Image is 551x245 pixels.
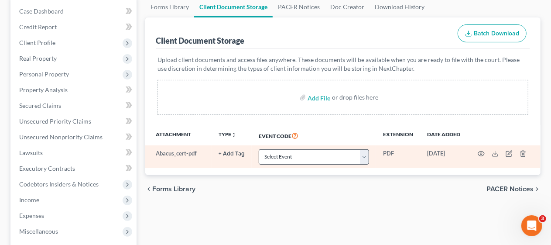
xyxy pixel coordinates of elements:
[332,93,378,102] div: or drop files here
[231,132,236,138] i: unfold_more
[19,212,44,219] span: Expenses
[145,145,212,168] td: Abacus_cert-pdf
[19,86,68,93] span: Property Analysis
[486,186,534,193] span: PACER Notices
[376,125,420,145] th: Extension
[12,19,137,35] a: Credit Report
[474,30,519,37] span: Batch Download
[19,102,61,109] span: Secured Claims
[19,23,57,31] span: Credit Report
[12,98,137,114] a: Secured Claims
[534,186,541,193] i: chevron_right
[458,24,527,43] button: Batch Download
[521,215,542,236] iframe: Intercom live chat
[12,82,137,98] a: Property Analysis
[19,39,55,46] span: Client Profile
[420,125,467,145] th: Date added
[19,70,69,78] span: Personal Property
[420,145,467,168] td: [DATE]
[19,196,39,204] span: Income
[12,129,137,145] a: Unsecured Nonpriority Claims
[19,149,43,156] span: Lawsuits
[486,186,541,193] button: PACER Notices chevron_right
[19,133,103,141] span: Unsecured Nonpriority Claims
[219,132,236,138] button: TYPEunfold_more
[19,180,99,188] span: Codebtors Insiders & Notices
[145,186,195,193] button: chevron_left Forms Library
[539,215,546,222] span: 3
[145,125,212,145] th: Attachment
[376,145,420,168] td: PDF
[252,125,376,145] th: Event Code
[157,55,528,73] p: Upload client documents and access files anywhere. These documents will be available when you are...
[152,186,195,193] span: Forms Library
[12,145,137,161] a: Lawsuits
[219,149,245,158] a: + Add Tag
[19,228,58,235] span: Miscellaneous
[156,35,244,46] div: Client Document Storage
[12,114,137,129] a: Unsecured Priority Claims
[219,151,245,157] button: + Add Tag
[19,7,64,15] span: Case Dashboard
[145,186,152,193] i: chevron_left
[19,55,57,62] span: Real Property
[19,117,91,125] span: Unsecured Priority Claims
[19,165,75,172] span: Executory Contracts
[12,3,137,19] a: Case Dashboard
[12,161,137,176] a: Executory Contracts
